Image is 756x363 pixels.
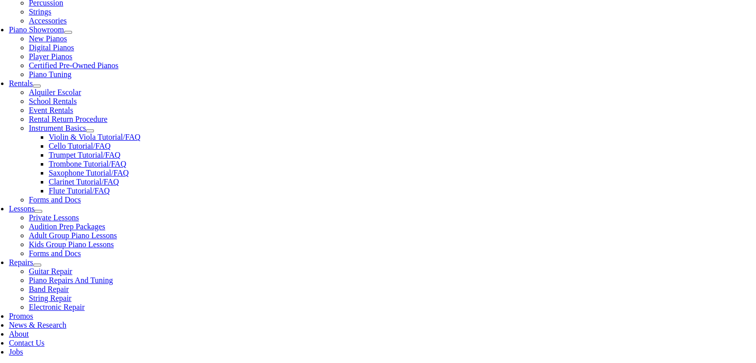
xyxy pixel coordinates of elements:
a: Saxophone Tutorial/FAQ [49,169,129,177]
a: Kids Group Piano Lessons [29,240,114,249]
a: Audition Prep Packages [29,222,105,231]
a: Strings [29,7,51,16]
a: Promos [9,312,33,320]
button: Open submenu of Rentals [33,85,41,88]
button: Open submenu of Lessons [34,210,42,213]
a: Rental Return Procedure [29,115,107,123]
a: Adult Group Piano Lessons [29,231,117,240]
a: Instrument Basics [29,124,86,132]
a: Electronic Repair [29,303,84,311]
a: Jobs [9,348,23,356]
a: Forms and Docs [29,249,81,258]
a: Piano Showroom [9,25,64,34]
a: Digital Pianos [29,43,74,52]
a: Lessons [9,204,35,213]
a: Band Repair [29,285,69,293]
a: School Rentals [29,97,77,105]
a: Piano Repairs And Tuning [29,276,113,284]
a: String Repair [29,294,72,302]
a: About [9,330,29,338]
a: Cello Tutorial/FAQ [49,142,111,150]
a: Accessories [29,16,67,25]
a: Alquiler Escolar [29,88,81,96]
a: Certified Pre-Owned Pianos [29,61,118,70]
a: Event Rentals [29,106,73,114]
a: Contact Us [9,339,45,347]
a: Piano Tuning [29,70,72,79]
a: Violin & Viola Tutorial/FAQ [49,133,141,141]
a: Repairs [9,258,33,267]
button: Open submenu of Repairs [33,264,41,267]
button: Open submenu of Instrument Basics [86,129,94,132]
a: Private Lessons [29,213,79,222]
a: News & Research [9,321,67,329]
a: Rentals [9,79,33,88]
a: Clarinet Tutorial/FAQ [49,178,119,186]
button: Open submenu of Piano Showroom [64,31,72,34]
a: Trombone Tutorial/FAQ [49,160,126,168]
a: Trumpet Tutorial/FAQ [49,151,120,159]
a: New Pianos [29,34,67,43]
a: Player Pianos [29,52,73,61]
a: Flute Tutorial/FAQ [49,186,110,195]
a: Forms and Docs [29,195,81,204]
a: Guitar Repair [29,267,73,275]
